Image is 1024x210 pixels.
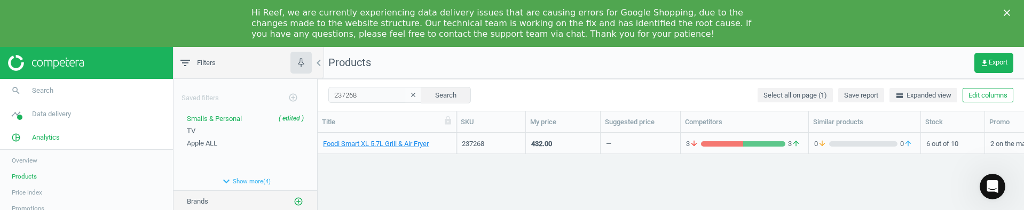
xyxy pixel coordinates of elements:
button: horizontal_splitExpanded view [889,88,957,103]
div: Hi Reef, we are currently experiencing data delivery issues that are causing errors for Google Sh... [251,7,755,39]
button: expand_moreShow more(4) [174,172,317,190]
input: SKU/Title search [328,87,422,103]
div: Similar products [813,117,916,127]
div: My price [530,117,596,127]
i: timeline [6,104,26,124]
span: Data delivery [32,109,71,119]
button: get_appExport [974,53,1013,73]
button: Search [421,87,471,103]
span: Export [980,59,1007,67]
span: TV [187,127,195,135]
div: Title [322,117,452,127]
span: Expanded view [895,91,951,100]
span: 0 [897,139,915,149]
span: Products [328,56,371,69]
span: Search [32,86,53,95]
i: horizontal_split [895,91,904,100]
i: arrow_upward [904,139,912,149]
span: Products [12,172,37,181]
div: 432.00 [531,139,552,149]
span: Brands [187,197,208,205]
span: Apple ALL [187,139,217,147]
i: expand_more [220,175,233,188]
div: Stock [925,117,980,127]
span: Overview [12,156,37,165]
span: Analytics [32,133,60,142]
button: Save report [838,88,884,103]
button: Select all on page (1) [758,88,833,103]
span: 3 [785,139,803,149]
i: arrow_downward [690,139,698,149]
div: Close [1004,10,1014,16]
i: get_app [980,59,989,67]
span: Select all on page (1) [763,91,827,100]
span: 0 [814,139,829,149]
span: Filters [197,58,216,68]
div: ( edited ) [279,114,304,124]
i: arrow_downward [818,139,826,149]
i: add_circle_outline [288,93,298,102]
i: clear [409,91,417,99]
div: — [606,139,611,152]
span: Save report [844,91,878,100]
span: Smalls & Personal [187,115,242,123]
i: filter_list [179,56,192,69]
i: add_circle_outline [294,197,303,206]
img: ajHJNr6hYgQAAAAASUVORK5CYII= [8,55,84,71]
a: Foodi Smart XL 5.7L Grill & Air Fryer [323,139,429,149]
span: 3 [686,139,701,149]
button: add_circle_outline [293,196,304,207]
div: 237268 [462,139,520,149]
i: chevron_left [312,56,325,69]
div: Competitors [685,117,804,127]
div: SKU [461,117,521,127]
i: arrow_upward [792,139,800,149]
button: add_circle_outline [282,87,304,109]
i: search [6,80,26,101]
div: 6 out of 10 [926,134,979,152]
iframe: Intercom live chat [980,174,1005,199]
button: Edit columns [963,88,1013,103]
span: Price index [12,188,42,197]
div: Suggested price [605,117,676,127]
div: Saved filters [174,79,317,109]
i: pie_chart_outlined [6,127,26,148]
button: clear [405,88,421,103]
